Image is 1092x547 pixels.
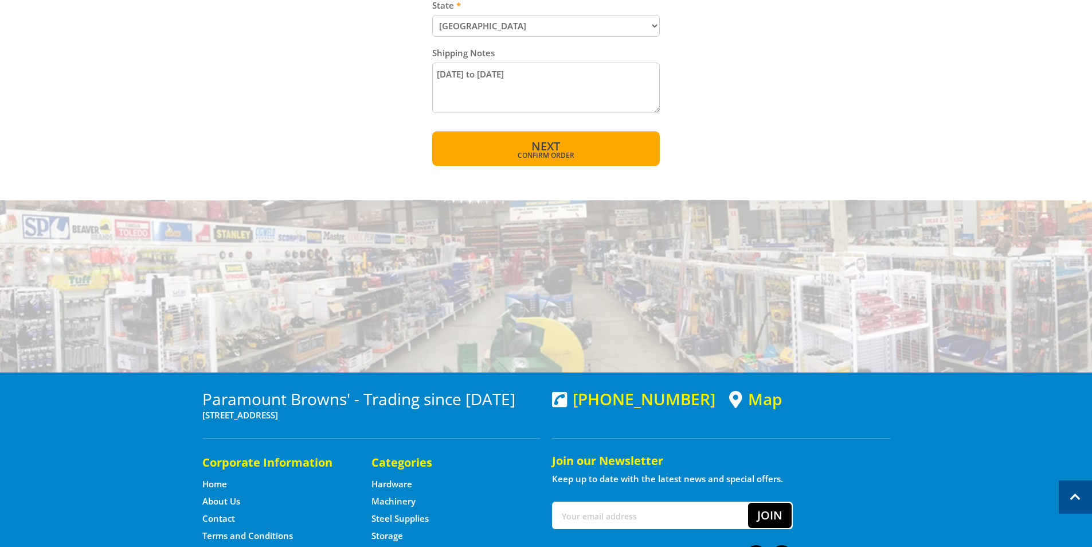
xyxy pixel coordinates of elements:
button: Next Confirm order [432,131,660,166]
a: Go to the Contact page [202,513,235,525]
p: [STREET_ADDRESS] [202,408,541,422]
a: Go to the Storage page [371,530,403,542]
a: Go to the About Us page [202,495,240,507]
select: Please select your state. [432,15,660,37]
a: Go to the Machinery page [371,495,416,507]
div: [PHONE_NUMBER] [552,390,715,408]
a: Go to the Terms and Conditions page [202,530,293,542]
h5: Join our Newsletter [552,453,890,469]
h5: Corporate Information [202,455,349,471]
a: Go to the Steel Supplies page [371,513,429,525]
h3: Paramount Browns' - Trading since [DATE] [202,390,541,408]
span: Confirm order [457,152,635,159]
h5: Categories [371,455,518,471]
label: Shipping Notes [432,46,660,60]
p: Keep up to date with the latest news and special offers. [552,472,890,486]
span: Next [531,138,560,154]
a: View a map of Gepps Cross location [729,390,782,409]
textarea: [DATE] to [DATE] [432,63,660,113]
input: Your email address [553,503,748,528]
a: Go to the Hardware page [371,478,412,490]
button: Join [748,503,792,528]
a: Go to the Home page [202,478,227,490]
